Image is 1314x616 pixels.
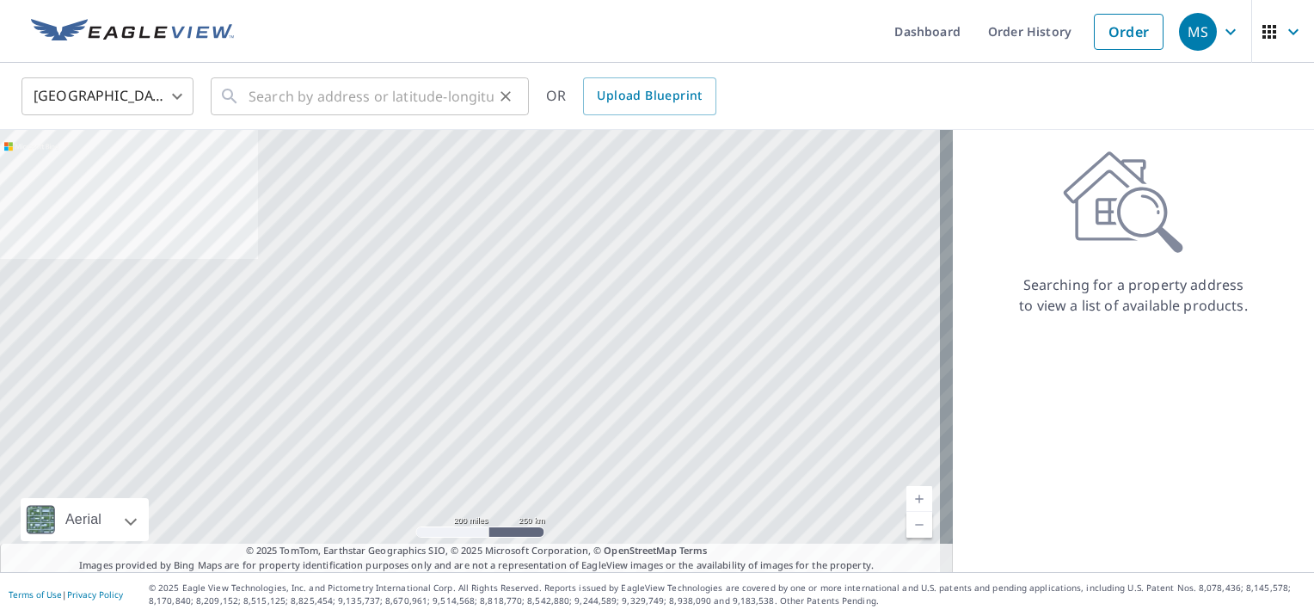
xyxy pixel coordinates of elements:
span: © 2025 TomTom, Earthstar Geographics SIO, © 2025 Microsoft Corporation, © [246,544,708,558]
p: Searching for a property address to view a list of available products. [1018,274,1249,316]
div: [GEOGRAPHIC_DATA] [21,72,193,120]
a: Terms [679,544,708,557]
p: © 2025 Eagle View Technologies, Inc. and Pictometry International Corp. All Rights Reserved. Repo... [149,582,1305,607]
button: Clear [494,84,518,108]
input: Search by address or latitude-longitude [249,72,494,120]
a: Order [1094,14,1164,50]
div: Aerial [60,498,107,541]
div: OR [546,77,716,115]
a: Privacy Policy [67,588,123,601]
a: OpenStreetMap [604,544,676,557]
p: | [9,589,123,600]
a: Current Level 5, Zoom Out [906,512,932,538]
a: Terms of Use [9,588,62,601]
div: MS [1179,13,1217,51]
a: Current Level 5, Zoom In [906,486,932,512]
a: Upload Blueprint [583,77,715,115]
img: EV Logo [31,19,234,45]
span: Upload Blueprint [597,85,702,107]
div: Aerial [21,498,149,541]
